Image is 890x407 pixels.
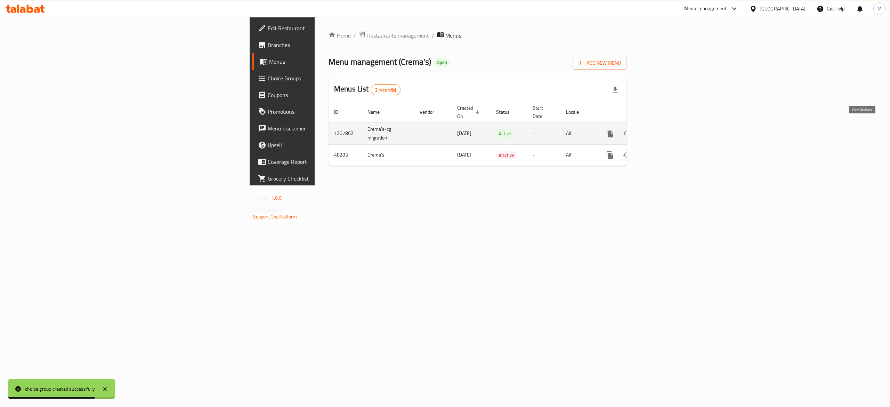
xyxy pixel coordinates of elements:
[573,57,626,70] button: Add New Menu
[253,193,270,202] span: Version:
[252,87,398,103] a: Coupons
[252,170,398,187] a: Grocery Checklist
[271,193,282,202] span: 1.0.0
[329,31,626,40] nav: breadcrumb
[268,74,393,82] span: Choice Groups
[578,59,621,67] span: Add New Menu
[560,144,596,166] td: All
[268,141,393,149] span: Upsell
[334,84,400,95] h2: Menus List
[560,122,596,144] td: All
[457,104,482,120] span: Created On
[334,108,347,116] span: ID
[252,137,398,153] a: Upsell
[253,212,297,221] a: Support.OpsPlatform
[445,31,461,40] span: Menus
[268,24,393,32] span: Edit Restaurant
[367,108,389,116] span: Name
[268,158,393,166] span: Coverage Report
[496,151,517,159] span: Inactive
[434,58,450,67] div: Open
[596,102,674,123] th: Actions
[432,31,434,40] li: /
[496,129,514,138] div: Active
[434,59,450,65] span: Open
[618,125,635,142] button: Change Status
[371,87,400,93] span: 2 record(s)
[607,81,624,98] div: Export file
[527,122,560,144] td: -
[252,103,398,120] a: Promotions
[252,120,398,137] a: Menu disclaimer
[457,129,471,138] span: [DATE]
[253,205,285,214] span: Get support on:
[760,5,806,13] div: [GEOGRAPHIC_DATA]
[268,124,393,133] span: Menu disclaimer
[252,20,398,37] a: Edit Restaurant
[252,70,398,87] a: Choice Groups
[252,53,398,70] a: Menus
[877,5,882,13] span: M
[496,108,519,116] span: Status
[268,174,393,183] span: Grocery Checklist
[457,150,471,159] span: [DATE]
[329,102,674,166] table: enhanced table
[496,130,514,138] span: Active
[268,41,393,49] span: Branches
[268,107,393,116] span: Promotions
[420,108,443,116] span: Vendor
[268,91,393,99] span: Coupons
[533,104,552,120] span: Start Date
[566,108,588,116] span: Locale
[602,125,618,142] button: more
[252,153,398,170] a: Coverage Report
[684,5,727,13] div: Menu-management
[25,385,95,393] div: choice group created successfully
[269,57,393,66] span: Menus
[618,147,635,163] button: Change Status
[527,144,560,166] td: -
[252,37,398,53] a: Branches
[371,84,401,95] div: Total records count
[602,147,618,163] button: more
